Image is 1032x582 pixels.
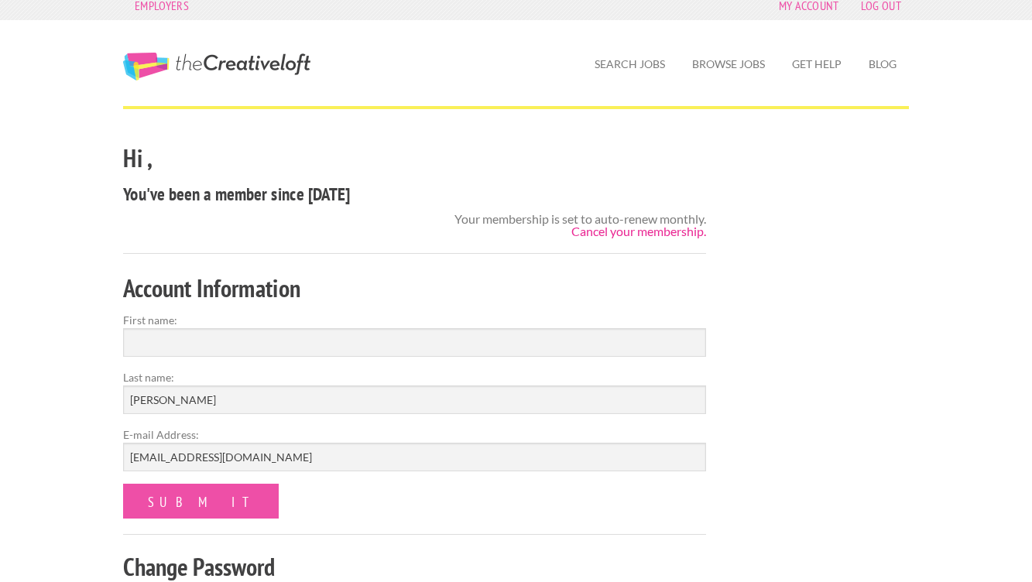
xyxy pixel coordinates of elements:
[680,46,777,82] a: Browse Jobs
[571,224,706,238] a: Cancel your membership.
[123,271,706,306] h2: Account Information
[123,182,706,207] h4: You've been a member since [DATE]
[123,53,310,80] a: The Creative Loft
[123,312,706,328] label: First name:
[123,484,279,519] input: Submit
[582,46,677,82] a: Search Jobs
[454,213,706,238] div: Your membership is set to auto-renew monthly.
[123,369,706,385] label: Last name:
[780,46,854,82] a: Get Help
[856,46,909,82] a: Blog
[123,141,706,176] h2: Hi ,
[123,426,706,443] label: E-mail Address:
